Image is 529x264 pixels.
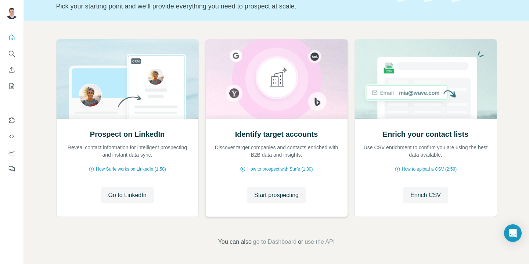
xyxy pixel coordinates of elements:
[108,191,146,200] span: Go to LinkedIn
[253,238,296,246] button: go to Dashboard
[383,129,468,139] h2: Enrich your contact lists
[56,39,199,119] img: Prospect on LinkedIn
[6,114,18,127] button: Use Surfe on LinkedIn
[504,224,522,242] div: Open Intercom Messenger
[96,166,166,172] span: How Surfe works on LinkedIn (1:58)
[213,144,340,158] p: Discover target companies and contacts enriched with B2B data and insights.
[247,166,313,172] span: How to prospect with Surfe (1:30)
[90,129,165,139] h2: Prospect on LinkedIn
[6,63,18,76] button: Enrich CSV
[6,130,18,143] button: Use Surfe API
[56,1,388,11] p: Pick your starting point and we’ll provide everything you need to prospect at scale.
[402,166,457,172] span: How to upload a CSV (2:59)
[6,31,18,44] button: Quick start
[6,79,18,93] button: My lists
[64,144,191,158] p: Reveal contact information for intelligent prospecting and instant data sync.
[218,238,252,246] span: You can also
[403,187,448,203] button: Enrich CSV
[6,146,18,159] button: Dashboard
[235,129,318,139] h2: Identify target accounts
[305,238,335,246] button: use the API
[254,191,299,200] span: Start prospecting
[362,144,489,158] p: Use CSV enrichment to confirm you are using the best data available.
[298,238,303,246] span: or
[6,162,18,175] button: Feedback
[355,39,497,119] img: Enrich your contact lists
[247,187,306,203] button: Start prospecting
[410,191,441,200] span: Enrich CSV
[6,7,18,19] img: Avatar
[101,187,154,203] button: Go to LinkedIn
[205,39,348,119] img: Identify target accounts
[6,47,18,60] button: Search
